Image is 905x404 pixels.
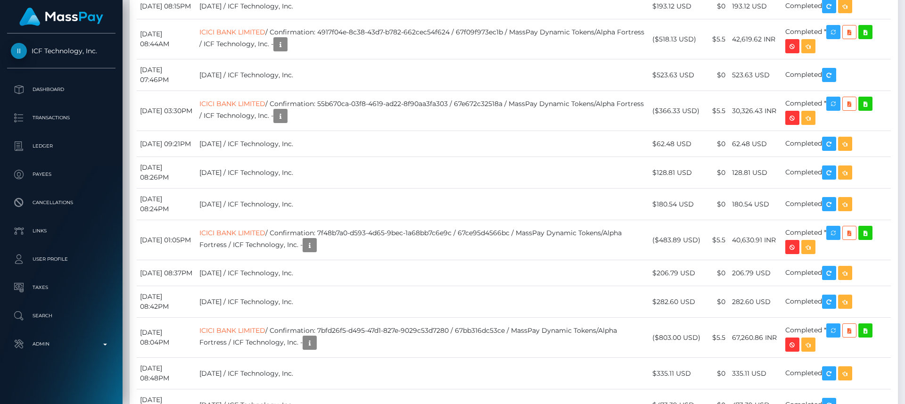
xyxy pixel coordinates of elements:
td: / Confirmation: 7f48b7a0-d593-4d65-9bec-1a68bb7c6e9c / 67ce95d4566bc / MassPay Dynamic Tokens/Alp... [196,220,650,260]
td: 128.81 USD [729,157,782,189]
td: Completed [782,260,891,286]
td: $62.48 USD [649,131,704,157]
td: [DATE] 08:37PM [137,260,196,286]
td: [DATE] / ICF Technology, Inc. [196,59,650,91]
td: Completed * [782,19,891,59]
p: Taxes [11,280,112,295]
td: $0 [705,189,729,220]
td: $180.54 USD [649,189,704,220]
td: 206.79 USD [729,260,782,286]
a: Links [7,219,115,243]
td: Completed [782,189,891,220]
img: MassPay Logo [19,8,103,26]
td: $335.11 USD [649,358,704,389]
td: ($803.00 USD) [649,318,704,358]
td: [DATE] 03:30PM [137,91,196,131]
td: $0 [705,59,729,91]
td: Completed * [782,220,891,260]
td: 40,630.91 INR [729,220,782,260]
p: Payees [11,167,112,181]
td: [DATE] / ICF Technology, Inc. [196,358,650,389]
td: $282.60 USD [649,286,704,318]
td: Completed [782,59,891,91]
td: Completed [782,157,891,189]
td: 180.54 USD [729,189,782,220]
p: User Profile [11,252,112,266]
a: Transactions [7,106,115,130]
td: $206.79 USD [649,260,704,286]
img: ICF Technology, Inc. [11,43,27,59]
a: ICICI BANK LIMITED [199,99,265,108]
a: ICICI BANK LIMITED [199,229,265,237]
td: 42,619.62 INR [729,19,782,59]
td: [DATE] 08:42PM [137,286,196,318]
p: Cancellations [11,196,112,210]
td: / Confirmation: 4917f04e-8c38-43d7-b782-662cec54f624 / 67f09f973ec1b / MassPay Dynamic Tokens/Alp... [196,19,650,59]
td: [DATE] 01:05PM [137,220,196,260]
td: 30,326.43 INR [729,91,782,131]
td: ($366.33 USD) [649,91,704,131]
td: $523.63 USD [649,59,704,91]
td: $5.5 [705,19,729,59]
a: Search [7,304,115,328]
td: [DATE] / ICF Technology, Inc. [196,286,650,318]
a: ICICI BANK LIMITED [199,326,265,335]
a: Cancellations [7,191,115,214]
td: [DATE] 08:48PM [137,358,196,389]
td: [DATE] 08:04PM [137,318,196,358]
td: [DATE] / ICF Technology, Inc. [196,131,650,157]
a: Taxes [7,276,115,299]
td: $0 [705,260,729,286]
a: Payees [7,163,115,186]
p: Ledger [11,139,112,153]
td: 523.63 USD [729,59,782,91]
td: [DATE] 08:24PM [137,189,196,220]
td: ($483.89 USD) [649,220,704,260]
td: [DATE] / ICF Technology, Inc. [196,189,650,220]
a: ICICI BANK LIMITED [199,28,265,36]
td: 67,260.86 INR [729,318,782,358]
p: Admin [11,337,112,351]
td: $0 [705,286,729,318]
td: 62.48 USD [729,131,782,157]
td: [DATE] 08:44AM [137,19,196,59]
td: $0 [705,157,729,189]
td: [DATE] / ICF Technology, Inc. [196,157,650,189]
a: User Profile [7,247,115,271]
td: $128.81 USD [649,157,704,189]
td: Completed [782,358,891,389]
p: Search [11,309,112,323]
td: $0 [705,131,729,157]
td: / Confirmation: 7bfd26f5-d495-47d1-827e-9029c53d7280 / 67bb316dc53ce / MassPay Dynamic Tokens/Alp... [196,318,650,358]
td: 335.11 USD [729,358,782,389]
td: $5.5 [705,220,729,260]
td: Completed * [782,91,891,131]
td: Completed [782,286,891,318]
td: [DATE] 09:21PM [137,131,196,157]
td: $5.5 [705,91,729,131]
td: Completed * [782,318,891,358]
p: Transactions [11,111,112,125]
td: ($518.13 USD) [649,19,704,59]
a: Admin [7,332,115,356]
p: Dashboard [11,82,112,97]
td: [DATE] 08:26PM [137,157,196,189]
td: [DATE] 07:46PM [137,59,196,91]
a: Dashboard [7,78,115,101]
td: $5.5 [705,318,729,358]
td: $0 [705,358,729,389]
p: Links [11,224,112,238]
span: ICF Technology, Inc. [7,47,115,55]
td: [DATE] / ICF Technology, Inc. [196,260,650,286]
a: Ledger [7,134,115,158]
td: / Confirmation: 55b670ca-03f8-4619-ad22-8f90aa3fa303 / 67e672c32518a / MassPay Dynamic Tokens/Alp... [196,91,650,131]
td: Completed [782,131,891,157]
td: 282.60 USD [729,286,782,318]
